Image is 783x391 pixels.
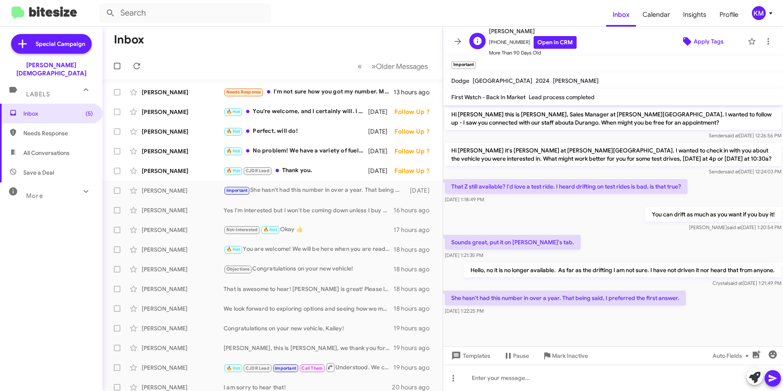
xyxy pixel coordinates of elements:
[353,58,433,75] nav: Page navigation example
[451,93,525,101] span: First Watch - Back In Market
[713,3,745,27] a: Profile
[394,344,436,352] div: 19 hours ago
[368,147,394,155] div: [DATE]
[142,226,224,234] div: [PERSON_NAME]
[445,235,581,250] p: Sounds great, put it on [PERSON_NAME]'s tab.
[226,89,261,95] span: Needs Response
[368,108,394,116] div: [DATE]
[224,344,394,352] div: [PERSON_NAME], this is [PERSON_NAME], we thank you for letting us know that you are still interes...
[224,245,394,254] div: You are welcome! We will be here when you are ready. We look forward to assisting you.
[224,305,394,313] div: We look forward to exploring options and seeing how we may be able to help you.
[142,364,224,372] div: [PERSON_NAME]
[636,3,677,27] span: Calendar
[489,49,577,57] span: More Than 90 Days Old
[445,252,483,258] span: [DATE] 1:21:35 PM
[394,324,436,332] div: 19 hours ago
[725,132,739,139] span: said at
[224,87,394,97] div: I'm not sure how you got my number. My husband is the one shopping. I did drive the wrangler so I...
[445,143,781,166] p: Hi [PERSON_NAME] it's [PERSON_NAME] at [PERSON_NAME][GEOGRAPHIC_DATA]. I wanted to check in with ...
[745,6,774,20] button: KM
[142,265,224,273] div: [PERSON_NAME]
[226,188,248,193] span: Important
[406,186,436,195] div: [DATE]
[358,61,362,71] span: «
[367,58,433,75] button: Next
[142,108,224,116] div: [PERSON_NAME]
[497,348,536,363] button: Pause
[114,33,144,46] h1: Inbox
[536,77,550,84] span: 2024
[224,285,394,293] div: That is awesome to hear! [PERSON_NAME] is great! Please let us know if there is anything more, we...
[142,88,224,96] div: [PERSON_NAME]
[226,266,250,272] span: Objections
[142,246,224,254] div: [PERSON_NAME]
[142,186,224,195] div: [PERSON_NAME]
[368,167,394,175] div: [DATE]
[376,62,428,71] span: Older Messages
[752,6,766,20] div: KM
[553,77,599,84] span: [PERSON_NAME]
[23,168,54,177] span: Save a Deal
[473,77,532,84] span: [GEOGRAPHIC_DATA]
[694,34,724,49] span: Apply Tags
[728,280,742,286] span: said at
[394,206,436,214] div: 16 hours ago
[368,127,394,136] div: [DATE]
[246,168,269,173] span: CJDR Lead
[394,167,436,175] div: Follow Up ?
[394,108,436,116] div: Follow Up ?
[489,26,577,36] span: [PERSON_NAME]
[224,264,394,274] div: Congratulations on your new vehicle!
[534,36,577,49] a: Open in CRM
[11,34,92,54] a: Special Campaign
[26,91,50,98] span: Labels
[529,93,595,101] span: Lead process completed
[727,224,741,230] span: said at
[224,166,368,175] div: Thank you.
[224,206,394,214] div: Yes I'm interested but I won't be coming down unless I buy something from you
[394,127,436,136] div: Follow Up ?
[142,167,224,175] div: [PERSON_NAME]
[263,227,277,232] span: 🔥 Hot
[36,40,85,48] span: Special Campaign
[142,127,224,136] div: [PERSON_NAME]
[142,147,224,155] div: [PERSON_NAME]
[224,186,406,195] div: She hasn't had this number in over a year. That being said, I preferred the first answer.
[394,246,436,254] div: 18 hours ago
[226,366,240,371] span: 🔥 Hot
[713,280,781,286] span: Crystal [DATE] 1:21:49 PM
[713,348,752,363] span: Auto Fields
[445,196,484,202] span: [DATE] 1:18:49 PM
[489,36,577,49] span: [PHONE_NUMBER]
[142,305,224,313] div: [PERSON_NAME]
[23,149,70,157] span: All Conversations
[142,324,224,332] div: [PERSON_NAME]
[445,179,688,194] p: That Z still available? I'd love a test ride. I heard drifting on test rides is bad, is that true?
[86,109,93,118] span: (5)
[709,132,781,139] span: Sender [DATE] 12:26:56 PM
[645,207,781,222] p: You can drift as much as you want if you buy it!
[394,285,436,293] div: 18 hours ago
[677,3,713,27] span: Insights
[450,348,490,363] span: Templates
[725,168,739,175] span: said at
[606,3,636,27] a: Inbox
[226,148,240,154] span: 🔥 Hot
[445,107,781,130] p: Hi [PERSON_NAME] this is [PERSON_NAME], Sales Manager at [PERSON_NAME][GEOGRAPHIC_DATA]. I wanted...
[451,61,476,69] small: Important
[142,344,224,352] div: [PERSON_NAME]
[226,227,258,232] span: Not-Interested
[709,168,781,175] span: Sender [DATE] 12:24:03 PM
[224,127,368,136] div: Perfect, will do!
[224,362,394,373] div: Understood. We called to discuss everything with you to explore the options and come to some type...
[445,308,484,314] span: [DATE] 1:22:25 PM
[394,147,436,155] div: Follow Up ?
[371,61,376,71] span: »
[394,305,436,313] div: 18 hours ago
[23,129,93,137] span: Needs Response
[224,225,394,234] div: Okay 👍
[394,364,436,372] div: 19 hours ago
[224,107,368,116] div: You're welcome, and I certainly will. I will check with our trade and inventory specialist about ...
